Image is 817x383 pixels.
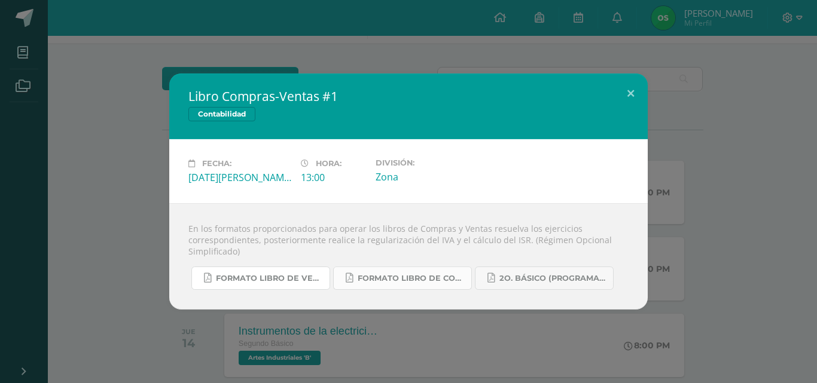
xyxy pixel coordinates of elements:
[316,159,342,168] span: Hora:
[333,266,472,290] a: Formato Libro de Compras.pdf
[169,203,648,310] div: En los formatos proporcionados para operar los libros de Compras y Ventas resuelva los ejercicios...
[188,107,255,121] span: Contabilidad
[376,170,478,183] div: Zona
[614,73,648,114] button: Close (Esc)
[475,266,614,290] a: 2o. Básico (Programación).pdf
[499,274,607,283] span: 2o. Básico (Programación).pdf
[188,88,629,105] h2: Libro Compras-Ventas #1
[191,266,330,290] a: Formato Libro de Ventas.pdf
[301,171,366,184] div: 13:00
[358,274,465,283] span: Formato Libro de Compras.pdf
[202,159,231,168] span: Fecha:
[216,274,324,283] span: Formato Libro de Ventas.pdf
[188,171,291,184] div: [DATE][PERSON_NAME]
[376,158,478,167] label: División:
